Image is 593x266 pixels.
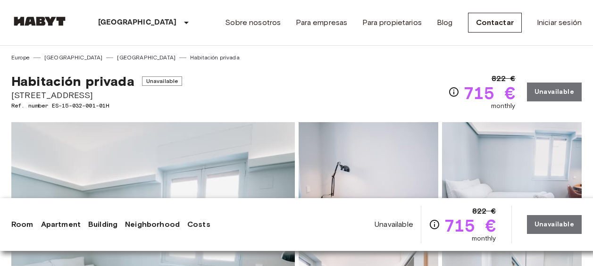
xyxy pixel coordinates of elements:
span: Habitación privada [11,73,134,89]
span: monthly [472,234,496,243]
span: [STREET_ADDRESS] [11,89,182,101]
span: Unavailable [142,76,183,86]
span: Ref. number ES-15-032-001-01H [11,101,182,110]
svg: Check cost overview for full price breakdown. Please note that discounts apply to new joiners onl... [429,219,440,230]
a: Neighborhood [125,219,180,230]
a: Sobre nosotros [225,17,281,28]
a: Room [11,219,33,230]
a: Iniciar sesión [537,17,582,28]
span: 822 € [492,73,516,84]
span: 715 € [444,217,496,234]
a: Habitación privada [190,53,240,62]
img: Picture of unit ES-15-032-001-01H [299,122,438,246]
img: Habyt [11,17,68,26]
a: [GEOGRAPHIC_DATA] [117,53,175,62]
a: Para propietarios [362,17,422,28]
a: Europe [11,53,30,62]
a: Para empresas [296,17,347,28]
span: 715 € [463,84,516,101]
a: Blog [437,17,453,28]
a: [GEOGRAPHIC_DATA] [44,53,103,62]
span: monthly [491,101,516,111]
img: Picture of unit ES-15-032-001-01H [442,122,582,246]
span: 822 € [472,206,496,217]
a: Costs [187,219,210,230]
a: Apartment [41,219,81,230]
svg: Check cost overview for full price breakdown. Please note that discounts apply to new joiners onl... [448,86,459,98]
a: Building [88,219,117,230]
a: Contactar [468,13,522,33]
p: [GEOGRAPHIC_DATA] [98,17,177,28]
span: Unavailable [375,219,413,230]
